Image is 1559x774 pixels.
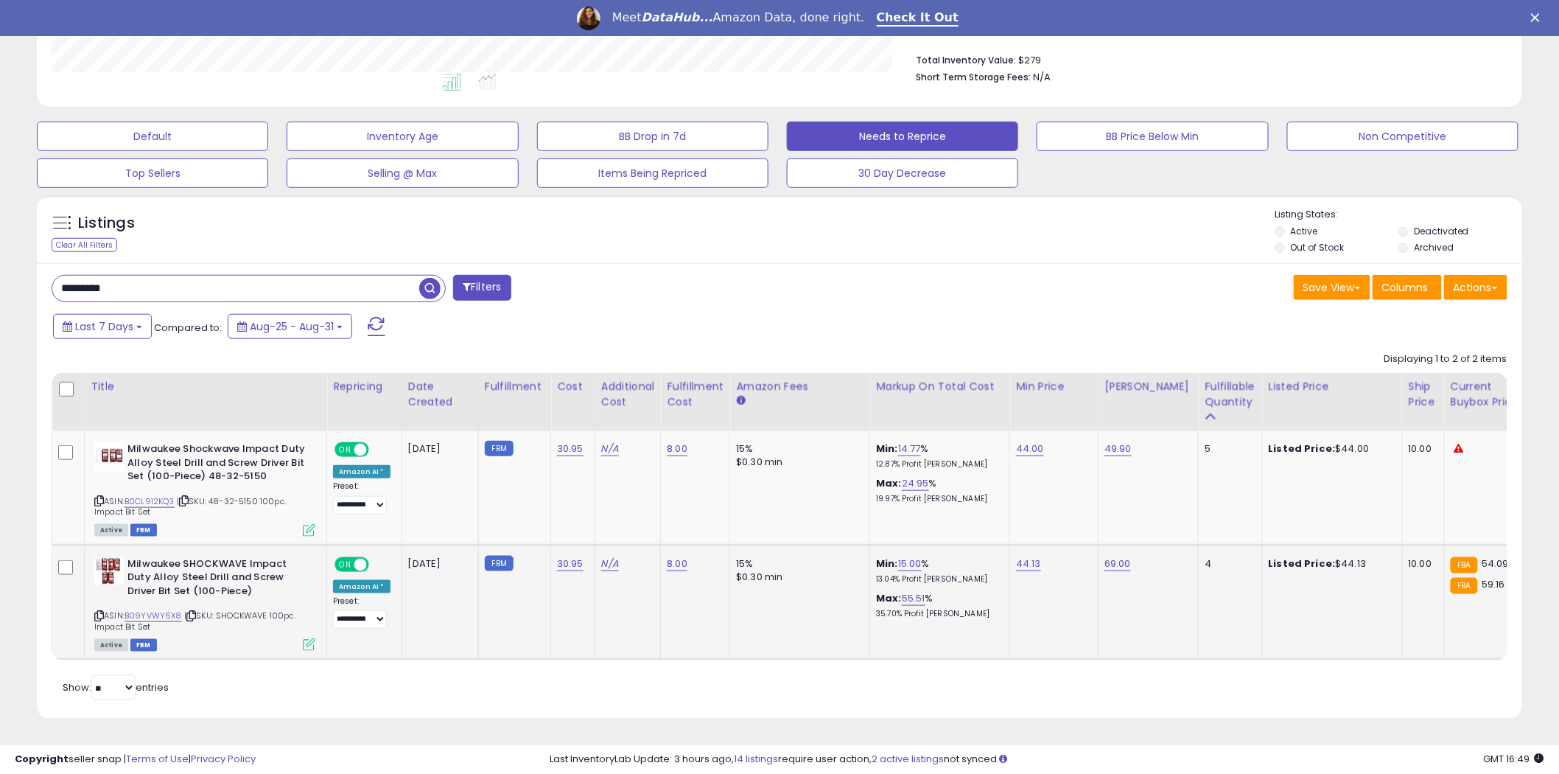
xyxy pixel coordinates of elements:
div: 10.00 [1409,442,1433,456]
div: Close [1531,13,1546,22]
div: 5 [1205,442,1250,456]
span: N/A [1033,70,1051,84]
div: Cost [557,379,589,394]
div: $0.30 min [736,571,858,584]
div: 15% [736,557,858,571]
b: Milwaukee Shockwave Impact Duty Alloy Steel Drill and Screw Driver Bit Set (100-Piece) 48-32-5150 [127,442,306,487]
li: $279 [916,50,1496,68]
p: 13.04% Profit [PERSON_NAME] [876,574,998,585]
th: The percentage added to the cost of goods (COGS) that forms the calculator for Min & Max prices. [870,373,1010,431]
b: Total Inventory Value: [916,54,1016,66]
small: Amazon Fees. [736,394,745,408]
a: 14 listings [735,752,779,766]
div: ASIN: [94,557,315,650]
h5: Listings [78,213,135,234]
a: 69.00 [1104,557,1131,571]
button: Last 7 Days [53,314,152,339]
div: Date Created [408,379,472,410]
div: Amazon AI * [333,465,390,478]
b: Milwaukee SHOCKWAVE Impact Duty Alloy Steel Drill and Screw Driver Bit Set (100-Piece) [127,557,306,602]
span: Aug-25 - Aug-31 [250,319,334,334]
span: OFF [367,444,390,456]
div: Preset: [333,596,390,630]
span: Last 7 Days [75,319,133,334]
strong: Copyright [15,752,69,766]
a: 30.95 [557,557,584,571]
button: 30 Day Decrease [787,158,1018,188]
button: Needs to Reprice [787,122,1018,151]
span: 2025-09-8 16:49 GMT [1484,752,1544,766]
button: Columns [1373,275,1442,300]
div: $44.00 [1269,442,1391,456]
a: 8.00 [667,442,687,456]
span: All listings currently available for purchase on Amazon [94,524,128,537]
b: Min: [876,442,898,456]
div: Clear All Filters [52,238,117,252]
span: | SKU: SHOCKWAVE 100pc. Impact Bit Set [94,610,295,632]
small: FBM [485,441,514,456]
span: Columns [1382,280,1429,295]
button: Default [37,122,268,151]
b: Min: [876,557,898,571]
div: Meet Amazon Data, done right. [612,10,865,25]
p: 19.97% Profit [PERSON_NAME] [876,494,998,504]
b: Max: [876,591,902,605]
div: [DATE] [408,557,467,571]
div: 10.00 [1409,557,1433,571]
div: Amazon Fees [736,379,863,394]
p: 35.70% Profit [PERSON_NAME] [876,609,998,619]
label: Deactivated [1414,225,1469,237]
small: FBM [485,556,514,571]
a: 2 active listings [872,752,945,766]
a: Check It Out [877,10,959,27]
div: [PERSON_NAME] [1104,379,1192,394]
a: 8.00 [667,557,687,571]
small: FBA [1451,578,1478,594]
div: % [876,442,998,470]
a: 30.95 [557,442,584,456]
div: Markup on Total Cost [876,379,1003,394]
button: Actions [1444,275,1507,300]
span: Show: entries [63,680,169,694]
button: Top Sellers [37,158,268,188]
div: Title [91,379,320,394]
small: FBA [1451,557,1478,573]
div: Min Price [1016,379,1092,394]
span: | SKU: 48-32-5150 100pc. Impact Bit Set [94,495,286,517]
span: All listings currently available for purchase on Amazon [94,639,128,652]
p: 12.87% Profit [PERSON_NAME] [876,459,998,470]
button: Items Being Repriced [537,158,768,188]
span: FBM [130,639,157,652]
b: Max: [876,476,902,490]
a: 15.00 [898,557,922,571]
span: FBM [130,524,157,537]
div: Additional Cost [601,379,655,410]
a: B0CL912KQ3 [125,495,175,508]
button: Non Competitive [1287,122,1518,151]
button: Save View [1294,275,1370,300]
i: DataHub... [642,10,713,24]
div: Fulfillment [485,379,544,394]
div: Ship Price [1409,379,1438,410]
label: Active [1291,225,1318,237]
b: Short Term Storage Fees: [916,71,1031,83]
span: 59.16 [1482,577,1505,591]
img: 41QZofZOKzL._SL40_.jpg [94,442,124,472]
div: % [876,477,998,504]
a: Privacy Policy [191,752,256,766]
div: Fulfillable Quantity [1205,379,1255,410]
button: BB Drop in 7d [537,122,768,151]
a: B09YVWY6X8 [125,610,182,622]
div: Amazon AI * [333,580,390,593]
a: 55.51 [902,591,925,606]
div: 4 [1205,557,1250,571]
a: 14.77 [898,442,921,456]
div: Last InventoryLab Update: 3 hours ago, require user action, not synced. [550,753,1544,767]
a: N/A [601,442,619,456]
label: Out of Stock [1291,241,1345,254]
span: Compared to: [154,321,222,335]
img: 51BCmritNnL._SL40_.jpg [94,557,124,585]
a: 44.13 [1016,557,1041,571]
div: Repricing [333,379,396,394]
button: BB Price Below Min [1037,122,1268,151]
